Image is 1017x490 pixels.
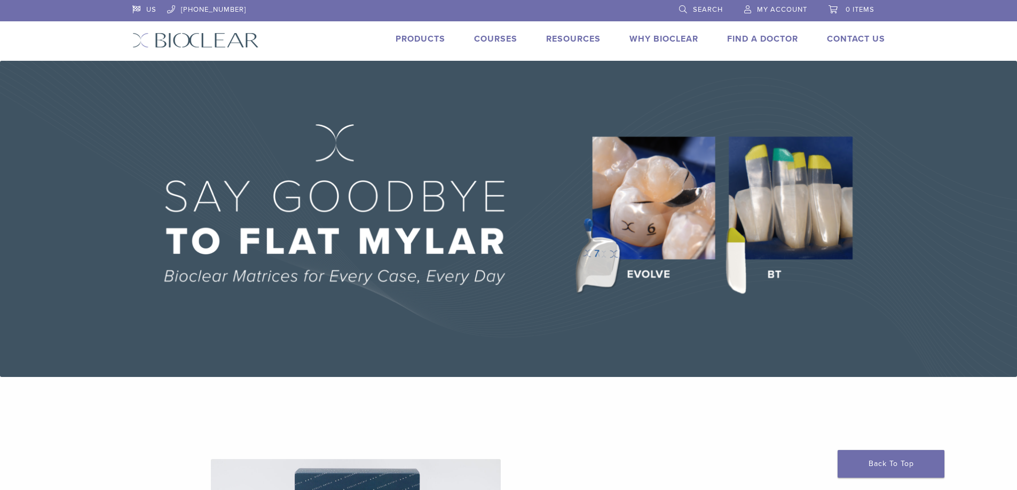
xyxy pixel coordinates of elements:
[727,34,798,44] a: Find A Doctor
[827,34,885,44] a: Contact Us
[474,34,517,44] a: Courses
[396,34,445,44] a: Products
[757,5,807,14] span: My Account
[629,34,698,44] a: Why Bioclear
[546,34,601,44] a: Resources
[693,5,723,14] span: Search
[838,450,944,478] a: Back To Top
[846,5,874,14] span: 0 items
[132,33,259,48] img: Bioclear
